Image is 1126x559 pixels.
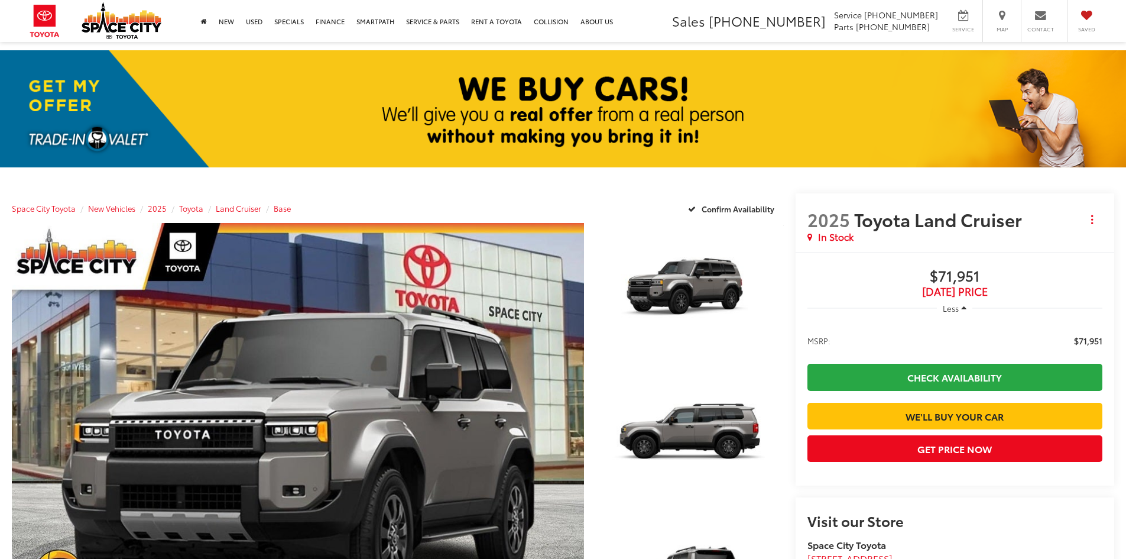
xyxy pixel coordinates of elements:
a: Land Cruiser [216,203,261,214]
span: Contact [1027,25,1054,33]
span: In Stock [818,230,854,244]
span: [PHONE_NUMBER] [864,9,938,21]
a: Check Availability [807,364,1102,390]
span: Service [950,25,976,33]
img: 2025 Toyota Land Cruiser Base [595,369,785,511]
button: Get Price Now [807,435,1102,462]
span: Parts [834,21,854,33]
span: [PHONE_NUMBER] [709,11,826,30]
a: We'll Buy Your Car [807,403,1102,429]
span: Service [834,9,862,21]
button: Confirm Availability [682,198,784,219]
h2: Visit our Store [807,513,1102,528]
a: Base [274,203,291,214]
span: MSRP: [807,335,830,347]
a: Space City Toyota [12,203,76,214]
span: Less [943,303,959,314]
span: $71,951 [807,268,1102,286]
span: Saved [1073,25,1099,33]
a: 2025 [148,203,167,214]
span: Toyota Land Cruiser [854,206,1026,232]
span: dropdown dots [1091,215,1093,224]
span: Confirm Availability [702,203,774,214]
img: Space City Toyota [82,2,161,39]
a: New Vehicles [88,203,135,214]
a: Expand Photo 2 [597,370,784,510]
a: Expand Photo 1 [597,223,784,363]
span: [DATE] Price [807,286,1102,298]
span: Map [989,25,1015,33]
button: Actions [1082,209,1102,230]
span: 2025 [807,206,850,232]
a: Toyota [179,203,203,214]
span: Sales [672,11,705,30]
span: [PHONE_NUMBER] [856,21,930,33]
span: $71,951 [1074,335,1102,347]
button: Less [937,298,972,319]
img: 2025 Toyota Land Cruiser Base [595,222,785,364]
strong: Space City Toyota [807,538,886,551]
